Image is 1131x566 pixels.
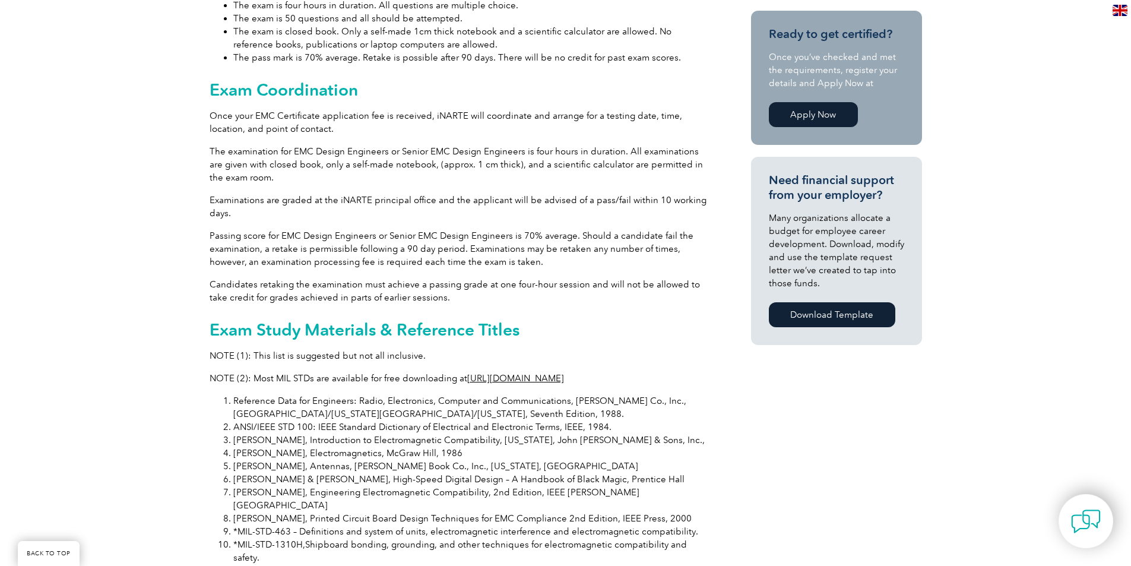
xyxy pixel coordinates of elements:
p: Examinations are graded at the iNARTE principal office and the applicant will be advised of a pas... [210,194,708,220]
li: The exam is 50 questions and all should be attempted. [233,12,708,25]
li: *MIL-STD-463 – Definitions and system of units, electromagnetic interference and electromagnetic ... [233,525,708,538]
a: [URL][DOMAIN_NAME] [467,373,564,384]
p: Once your EMC Certificate application fee is received, iNARTE will coordinate and arrange for a t... [210,109,708,135]
h3: Need financial support from your employer? [769,173,904,203]
li: Reference Data for Engineers: Radio, Electronics, Computer and Communications, [PERSON_NAME] Co.,... [233,394,708,420]
li: ANSI/IEEE STD 100: IEEE Standard Dictionary of Electrical and Electronic Terms, IEEE, 1984. [233,420,708,434]
img: contact-chat.png [1071,507,1101,536]
a: Download Template [769,302,895,327]
img: en [1113,5,1127,16]
p: The examination for EMC Design Engineers or Senior EMC Design Engineers is four hours in duration... [210,145,708,184]
p: NOTE (2): Most MIL STDs are available for free downloading at [210,372,708,385]
p: NOTE (1): This list is suggested but not all inclusive. [210,349,708,362]
p: Many organizations allocate a budget for employee career development. Download, modify and use th... [769,211,904,290]
a: Apply Now [769,102,858,127]
li: [PERSON_NAME], Introduction to Electromagnetic Compatibility, [US_STATE], John [PERSON_NAME] & So... [233,434,708,447]
li: *MIL-STD-1310H,Shipboard bonding, grounding, and other techniques for electromagnetic compatibili... [233,538,708,564]
p: Once you’ve checked and met the requirements, register your details and Apply Now at [769,50,904,90]
p: Passing score for EMC Design Engineers or Senior EMC Design Engineers is 70% average. Should a ca... [210,229,708,268]
li: The pass mark is 70% average. Retake is possible after 90 days. There will be no credit for past ... [233,51,708,64]
h2: Exam Study Materials & Reference Titles [210,320,708,339]
p: Candidates retaking the examination must achieve a passing grade at one four-hour session and wil... [210,278,708,304]
li: [PERSON_NAME], Engineering Electromagnetic Compatibility, 2nd Edition, IEEE [PERSON_NAME][GEOGRAP... [233,486,708,512]
li: [PERSON_NAME], Printed Circuit Board Design Techniques for EMC Compliance 2nd Edition, IEEE Press... [233,512,708,525]
li: [PERSON_NAME] & [PERSON_NAME], High-Speed Digital Design – A Handbook of Black Magic, Prentice Hall [233,473,708,486]
li: [PERSON_NAME], Electromagnetics, McGraw Hill, 1986 [233,447,708,460]
li: The exam is closed book. Only a self-made 1cm thick notebook and a scientific calculator are allo... [233,25,708,51]
h3: Ready to get certified? [769,27,904,42]
li: [PERSON_NAME], Antennas, [PERSON_NAME] Book Co., Inc., [US_STATE], [GEOGRAPHIC_DATA] [233,460,708,473]
a: BACK TO TOP [18,541,80,566]
h2: Exam Coordination [210,80,708,99]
